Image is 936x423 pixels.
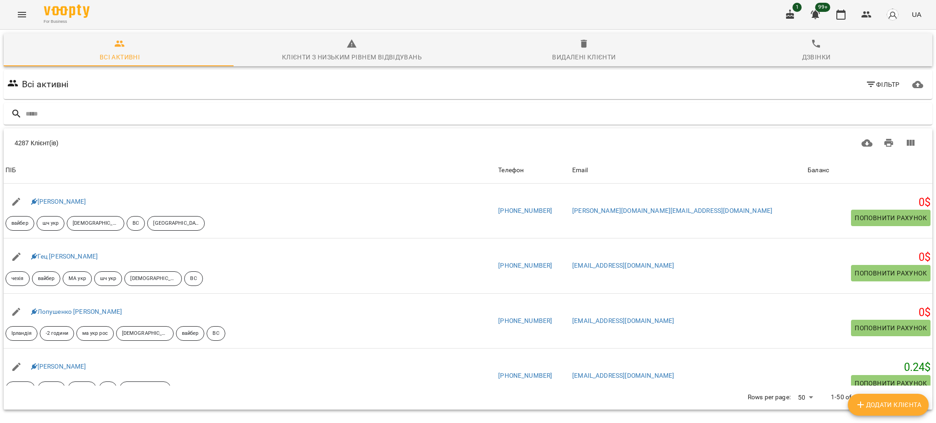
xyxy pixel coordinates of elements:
a: Лопушенко [PERSON_NAME] [31,308,122,315]
div: Table Toolbar [4,128,932,158]
div: вайбер [68,381,96,396]
div: 50 [794,391,816,404]
button: Поповнити рахунок [851,265,931,281]
a: [PHONE_NUMBER] [498,317,552,324]
span: Поповнити рахунок [855,378,927,389]
div: [DEMOGRAPHIC_DATA][PERSON_NAME] [116,326,174,341]
div: Індивід [5,381,35,396]
h5: 0 $ [808,250,931,264]
div: Телефон [498,165,524,176]
a: [EMAIL_ADDRESS][DOMAIN_NAME] [572,372,674,379]
p: ВС [190,275,197,283]
button: Додати клієнта [848,394,929,416]
a: [PERSON_NAME] [31,363,86,370]
button: Menu [11,4,33,26]
div: шч укр [94,271,122,286]
p: [DEMOGRAPHIC_DATA][PERSON_NAME] [130,275,176,283]
div: Sort [498,165,524,176]
div: [GEOGRAPHIC_DATA] [147,216,205,231]
p: [GEOGRAPHIC_DATA] [153,220,199,227]
div: Клієнти з низьким рівнем відвідувань [282,52,422,63]
a: Гец [PERSON_NAME] [31,253,98,260]
span: ПІБ [5,165,495,176]
button: Завантажити CSV [856,132,878,154]
span: Баланс [808,165,931,176]
span: Поповнити рахунок [855,323,927,333]
div: ВС [99,381,117,396]
p: вайбер [38,275,55,283]
p: [PERSON_NAME] [125,385,165,393]
img: avatar_s.png [886,8,899,21]
div: Ірландія [5,326,37,341]
p: шч укр [100,275,117,283]
div: Sort [808,165,829,176]
div: вайбер [5,216,34,231]
div: чехія [5,271,30,286]
div: ма укр рос [76,326,114,341]
div: ВС [127,216,145,231]
div: ВС [184,271,202,286]
div: ПІБ [5,165,16,176]
div: [PERSON_NAME] [119,381,170,396]
p: [DEMOGRAPHIC_DATA][PERSON_NAME] [73,220,118,227]
a: [PHONE_NUMBER] [498,372,552,379]
div: шч укр [37,381,66,396]
h6: Всі активні [22,77,69,91]
p: шч укр [43,220,59,227]
button: UA [908,6,925,23]
p: ВС [213,330,219,338]
div: Sort [572,165,588,176]
div: -2 години [40,326,74,341]
a: [PHONE_NUMBER] [498,262,552,269]
a: [PERSON_NAME] [31,198,86,205]
a: [EMAIL_ADDRESS][DOMAIN_NAME] [572,262,674,269]
div: Всі активні [100,52,140,63]
div: [DEMOGRAPHIC_DATA][PERSON_NAME] [124,271,182,286]
span: Додати клієнта [855,399,921,410]
span: Фільтр [866,79,900,90]
h5: 0 $ [808,196,931,210]
span: Поповнити рахунок [855,268,927,279]
p: Індивід [11,385,29,393]
button: Друк [878,132,900,154]
button: Поповнити рахунок [851,210,931,226]
p: вайбер [182,330,199,338]
div: вайбер [32,271,61,286]
a: [EMAIL_ADDRESS][DOMAIN_NAME] [572,317,674,324]
button: Фільтр [862,76,904,93]
h5: 0.24 $ [808,360,931,375]
div: Баланс [808,165,829,176]
p: МА укр [69,275,86,283]
div: Email [572,165,588,176]
div: [DEMOGRAPHIC_DATA][PERSON_NAME] [67,216,124,231]
div: шч укр [37,216,65,231]
p: чехія [11,275,24,283]
span: UA [912,10,921,19]
button: Поповнити рахунок [851,375,931,391]
button: Вигляд колонок [899,132,921,154]
p: 1-50 of 4287 [831,393,868,402]
span: For Business [44,19,90,25]
div: вайбер [176,326,205,341]
div: МА укр [63,271,92,286]
h5: 0 $ [808,306,931,320]
div: ВС [207,326,225,341]
div: Дзвінки [802,52,831,63]
p: ВС [133,220,139,227]
p: Rows per page: [748,393,791,402]
span: 1 [792,3,802,12]
img: Voopty Logo [44,5,90,18]
p: -2 години [46,330,68,338]
span: Поповнити рахунок [855,212,927,223]
p: ма укр рос [82,330,108,338]
p: Ірландія [11,330,32,338]
a: [PHONE_NUMBER] [498,207,552,214]
span: 99+ [815,3,830,12]
button: Next Page [899,386,920,408]
span: Email [572,165,804,176]
div: Видалені клієнти [552,52,616,63]
p: [DEMOGRAPHIC_DATA][PERSON_NAME] [122,330,168,338]
p: вайбер [74,385,90,393]
div: Sort [5,165,16,176]
a: [PERSON_NAME][DOMAIN_NAME][EMAIL_ADDRESS][DOMAIN_NAME] [572,207,772,214]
